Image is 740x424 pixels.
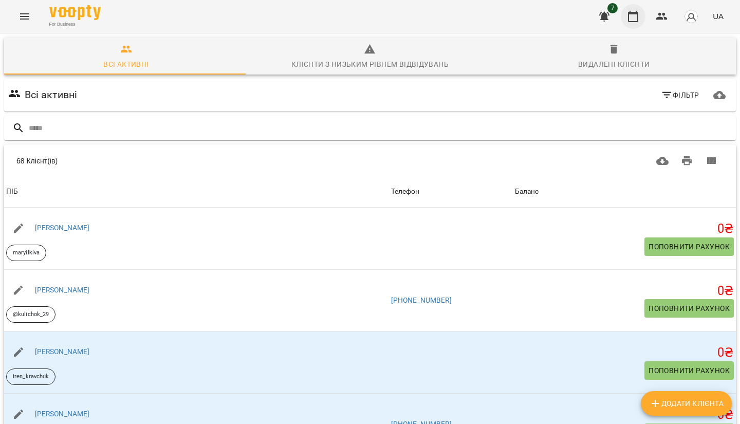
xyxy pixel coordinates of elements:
span: Додати клієнта [649,397,724,410]
div: Table Toolbar [4,144,736,177]
img: avatar_s.png [684,9,698,24]
div: Видалені клієнти [578,58,650,70]
button: Поповнити рахунок [644,299,734,318]
div: maryilkiva [6,245,46,261]
div: Всі активні [103,58,149,70]
h5: 0 ₴ [515,407,734,423]
span: Поповнити рахунок [649,364,730,377]
div: 68 Клієнт(ів) [16,156,354,166]
h5: 0 ₴ [515,283,734,299]
p: maryilkiva [13,249,40,257]
button: Поповнити рахунок [644,361,734,380]
div: Баланс [515,186,539,198]
button: Фільтр [657,86,704,104]
a: [PERSON_NAME] [35,224,90,232]
button: Друк [675,149,699,173]
h5: 0 ₴ [515,221,734,237]
div: ПІБ [6,186,18,198]
span: UA [713,11,724,22]
span: Поповнити рахунок [649,302,730,315]
div: iren_kravchuk [6,368,55,385]
button: Додати клієнта [641,391,732,416]
div: Sort [391,186,420,198]
span: ПІБ [6,186,387,198]
h6: Всі активні [25,87,78,103]
span: Фільтр [661,89,699,101]
span: 7 [607,3,618,13]
h5: 0 ₴ [515,345,734,361]
span: Поповнити рахунок [649,241,730,253]
button: UA [709,7,728,26]
div: Телефон [391,186,420,198]
a: [PERSON_NAME] [35,410,90,418]
a: [PERSON_NAME] [35,347,90,356]
span: Баланс [515,186,734,198]
span: Телефон [391,186,511,198]
span: For Business [49,21,101,28]
p: @kulichok_29 [13,310,49,319]
button: Завантажити CSV [650,149,675,173]
button: Menu [12,4,37,29]
button: Поповнити рахунок [644,237,734,256]
div: Клієнти з низьким рівнем відвідувань [291,58,449,70]
div: Sort [6,186,18,198]
a: [PERSON_NAME] [35,286,90,294]
p: iren_kravchuk [13,373,49,381]
button: Вигляд колонок [699,149,724,173]
a: [PHONE_NUMBER] [391,296,452,304]
div: Sort [515,186,539,198]
img: Voopty Logo [49,5,101,20]
div: @kulichok_29 [6,306,55,323]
